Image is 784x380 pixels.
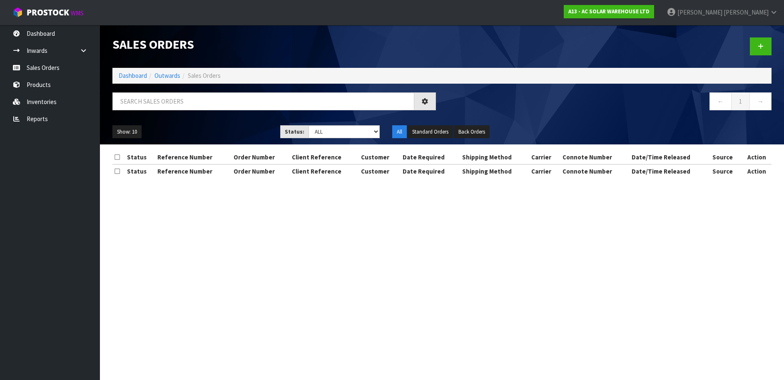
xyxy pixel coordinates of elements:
th: Action [742,164,772,178]
small: WMS [71,9,84,17]
th: Connote Number [560,151,630,164]
th: Action [742,151,772,164]
span: [PERSON_NAME] [724,8,769,16]
th: Customer [359,164,401,178]
a: 1 [731,92,750,110]
span: [PERSON_NAME] [677,8,722,16]
th: Client Reference [290,164,359,178]
button: Back Orders [454,125,490,139]
th: Reference Number [155,151,231,164]
th: Status [125,151,155,164]
a: Outwards [154,72,180,79]
th: Connote Number [560,164,630,178]
th: Order Number [231,164,290,178]
img: cube-alt.png [12,7,23,17]
strong: Status: [285,128,304,135]
input: Search sales orders [112,92,414,110]
th: Shipping Method [460,164,529,178]
th: Source [710,164,742,178]
th: Reference Number [155,164,231,178]
button: Show: 10 [112,125,142,139]
th: Date/Time Released [630,164,710,178]
th: Shipping Method [460,151,529,164]
th: Carrier [529,151,560,164]
nav: Page navigation [448,92,772,113]
button: Standard Orders [408,125,453,139]
button: All [392,125,407,139]
th: Date/Time Released [630,151,710,164]
th: Status [125,164,155,178]
strong: A13 - AC SOLAR WAREHOUSE LTD [568,8,650,15]
th: Carrier [529,164,560,178]
th: Date Required [401,164,460,178]
th: Client Reference [290,151,359,164]
th: Customer [359,151,401,164]
span: Sales Orders [188,72,221,79]
a: ← [709,92,732,110]
span: ProStock [27,7,69,18]
a: → [749,92,772,110]
h1: Sales Orders [112,37,436,51]
a: Dashboard [119,72,147,79]
th: Source [710,151,742,164]
th: Date Required [401,151,460,164]
th: Order Number [231,151,290,164]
